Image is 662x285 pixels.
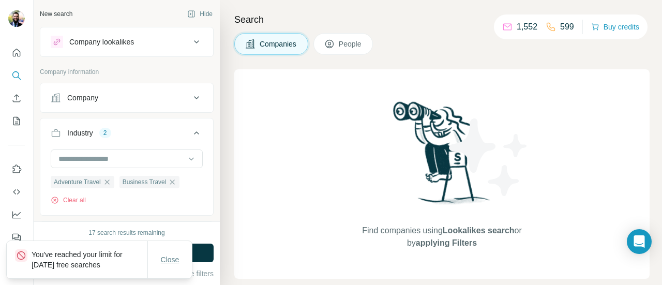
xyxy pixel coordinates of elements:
p: 599 [560,21,574,33]
span: Companies [260,39,297,49]
button: Company lookalikes [40,29,213,54]
button: Use Surfe on LinkedIn [8,160,25,178]
h4: Search [234,12,650,27]
button: Close [154,250,187,269]
p: You've reached your limit for [DATE] free searches [32,249,147,270]
button: Quick start [8,43,25,62]
button: Search [8,66,25,85]
button: Feedback [8,228,25,247]
p: 1,552 [517,21,537,33]
span: applying Filters [416,238,477,247]
button: Clear all [51,196,86,205]
span: Adventure Travel [54,177,101,187]
button: My lists [8,112,25,130]
img: Surfe Illustration - Stars [442,111,535,204]
button: Company [40,85,213,110]
div: 17 search results remaining [88,228,164,237]
button: Industry2 [40,121,213,149]
button: Hide [180,6,220,22]
span: People [339,39,363,49]
div: Company lookalikes [69,37,134,47]
span: Find companies using or by [359,224,524,249]
span: Lookalikes search [443,226,515,235]
div: 2 [99,128,111,138]
span: Close [161,254,179,265]
button: Dashboard [8,205,25,224]
span: Business Travel [123,177,167,187]
div: Open Intercom Messenger [627,229,652,254]
img: Avatar [8,10,25,27]
div: New search [40,9,72,19]
div: Company [67,93,98,103]
div: Industry [67,128,93,138]
button: Use Surfe API [8,183,25,201]
img: Surfe Illustration - Woman searching with binoculars [388,99,496,214]
button: Enrich CSV [8,89,25,108]
button: Buy credits [591,20,639,34]
p: Company information [40,67,214,77]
